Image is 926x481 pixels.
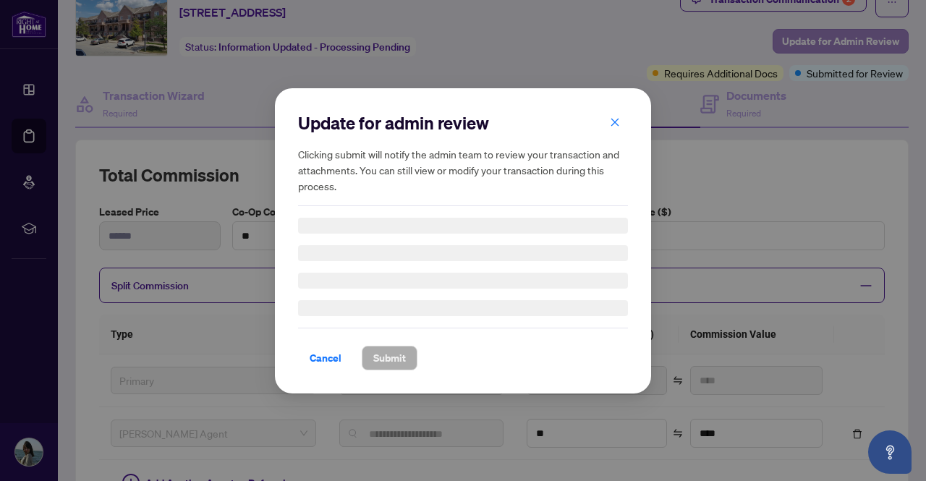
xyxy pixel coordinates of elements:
button: Cancel [298,346,353,370]
button: Open asap [868,430,912,474]
span: close [610,116,620,127]
button: Submit [362,346,417,370]
span: Cancel [310,346,341,370]
h2: Update for admin review [298,111,628,135]
h5: Clicking submit will notify the admin team to review your transaction and attachments. You can st... [298,146,628,194]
